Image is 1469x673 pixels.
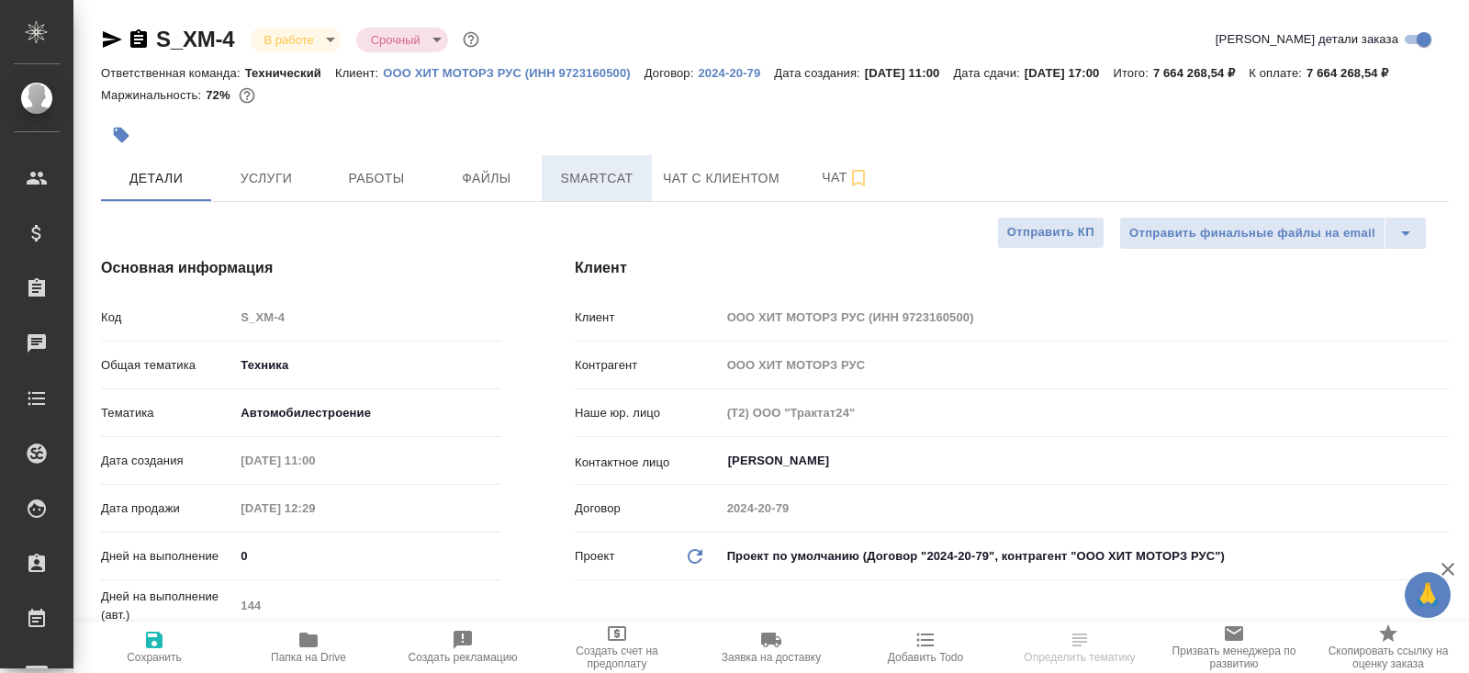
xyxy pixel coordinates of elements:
button: Сохранить [77,622,231,673]
button: Создать счет на предоплату [540,622,694,673]
span: Smartcat [553,167,641,190]
h4: Основная информация [101,257,501,279]
button: 15706.08 USD; 525220.65 RUB; [235,84,259,107]
button: В работе [259,32,320,48]
svg: Подписаться [847,167,869,189]
span: Детали [112,167,200,190]
p: 2024-20-79 [698,66,774,80]
input: Пустое поле [234,304,501,331]
span: 🙏 [1412,576,1443,614]
p: Дней на выполнение [101,547,234,566]
button: Доп статусы указывают на важность/срочность заказа [459,28,483,51]
a: ООО ХИТ МОТОРЗ РУС (ИНН 9723160500) [383,64,645,80]
input: Пустое поле [721,352,1449,378]
p: Дата продажи [101,499,234,518]
input: Пустое поле [234,495,395,522]
span: Услуги [222,167,310,190]
p: Итого: [1113,66,1152,80]
button: Призвать менеджера по развитию [1157,622,1311,673]
span: Папка на Drive [271,651,346,664]
div: split button [1119,217,1427,250]
a: 2024-20-79 [698,64,774,80]
span: Отправить КП [1007,222,1094,243]
p: Контрагент [575,356,721,375]
button: Скопировать ссылку [128,28,150,50]
p: Дата создания: [774,66,864,80]
p: [DATE] 17:00 [1025,66,1114,80]
button: Добавить Todo [848,622,1003,673]
button: Отправить КП [997,217,1105,249]
span: Добавить Todo [888,651,963,664]
button: Определить тематику [1003,622,1157,673]
span: Определить тематику [1024,651,1135,664]
button: Скопировать ссылку для ЯМессенджера [101,28,123,50]
button: Создать рекламацию [386,622,540,673]
span: Скопировать ссылку на оценку заказа [1322,645,1454,670]
p: Наше юр. лицо [575,404,721,422]
button: Open [1439,459,1442,463]
p: Клиент [575,308,721,327]
p: [DATE] 11:00 [865,66,954,80]
p: Контактное лицо [575,454,721,472]
div: В работе [250,28,342,52]
span: Заявка на доставку [722,651,821,664]
h4: Клиент [575,257,1449,279]
span: Создать счет на предоплату [551,645,683,670]
p: Общая тематика [101,356,234,375]
span: Чат [802,166,890,189]
p: Договор [575,499,721,518]
p: Дата создания [101,452,234,470]
div: Автомобилестроение [234,398,501,429]
p: 7 664 268,54 ₽ [1306,66,1402,80]
span: Работы [332,167,421,190]
p: ООО ХИТ МОТОРЗ РУС (ИНН 9723160500) [383,66,645,80]
p: Ответственная команда: [101,66,245,80]
button: Добавить тэг [101,115,141,155]
span: Отправить финальные файлы на email [1129,223,1375,244]
button: Заявка на доставку [694,622,848,673]
button: Срочный [365,32,426,48]
input: Пустое поле [234,592,501,619]
span: Призвать менеджера по развитию [1168,645,1300,670]
span: Чат с клиентом [663,167,779,190]
p: Тематика [101,404,234,422]
button: 🙏 [1405,572,1451,618]
div: В работе [356,28,448,52]
input: Пустое поле [721,495,1449,522]
input: Пустое поле [234,447,395,474]
input: Пустое поле [721,399,1449,426]
p: 7 664 268,54 ₽ [1153,66,1249,80]
span: Создать рекламацию [409,651,518,664]
p: Договор: [645,66,699,80]
p: Маржинальность: [101,88,206,102]
div: Техника [234,350,501,381]
span: Файлы [443,167,531,190]
input: Пустое поле [721,304,1449,331]
p: Дата сдачи: [953,66,1024,80]
p: Клиент: [335,66,383,80]
div: Проект по умолчанию (Договор "2024-20-79", контрагент "ООО ХИТ МОТОРЗ РУС") [721,541,1449,572]
a: S_XM-4 [156,27,235,51]
span: [PERSON_NAME] детали заказа [1216,30,1398,49]
span: Сохранить [127,651,182,664]
button: Скопировать ссылку на оценку заказа [1311,622,1465,673]
p: Проект [575,547,615,566]
p: Технический [245,66,335,80]
button: Папка на Drive [231,622,386,673]
input: ✎ Введи что-нибудь [234,543,501,569]
p: 72% [206,88,234,102]
p: К оплате: [1249,66,1306,80]
p: Дней на выполнение (авт.) [101,588,234,624]
p: Код [101,308,234,327]
button: Отправить финальные файлы на email [1119,217,1385,250]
